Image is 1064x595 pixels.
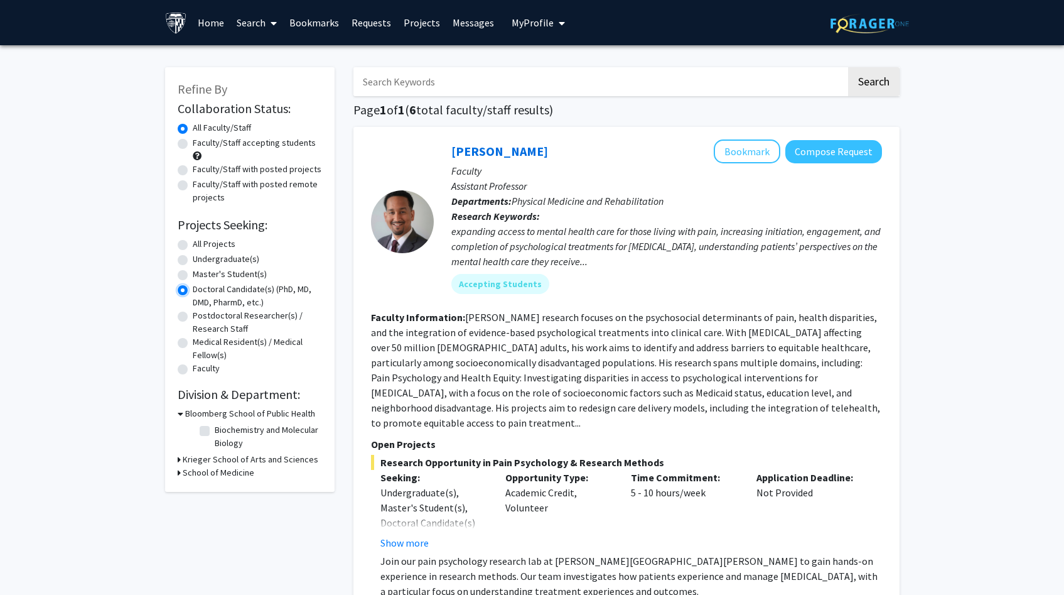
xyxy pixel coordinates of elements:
h3: Bloomberg School of Public Health [185,407,315,420]
img: Johns Hopkins University Logo [165,12,187,34]
label: Undergraduate(s) [193,253,259,266]
a: [PERSON_NAME] [451,143,548,159]
b: Faculty Information: [371,311,465,324]
span: 6 [409,102,416,117]
h2: Division & Department: [178,387,322,402]
label: Biochemistry and Molecular Biology [215,423,319,450]
label: Doctoral Candidate(s) (PhD, MD, DMD, PharmD, etc.) [193,283,322,309]
iframe: Chat [9,538,53,586]
p: Application Deadline: [756,470,863,485]
fg-read-more: [PERSON_NAME] research focuses on the psychosocial determinants of pain, health disparities, and ... [371,311,880,429]
p: Time Commitment: [631,470,738,485]
h3: School of Medicine [183,466,254,479]
div: expanding access to mental health care for those living with pain, increasing initiation, engagem... [451,224,882,269]
div: Academic Credit, Volunteer [496,470,621,550]
h2: Collaboration Status: [178,101,322,116]
p: Open Projects [371,437,882,452]
a: Messages [446,1,500,45]
h2: Projects Seeking: [178,217,322,232]
label: Faculty/Staff accepting students [193,136,316,150]
button: Add Fenan Rassu to Bookmarks [714,139,780,163]
div: Not Provided [747,470,873,550]
p: Faculty [451,163,882,178]
span: Refine By [178,81,227,97]
a: Projects [397,1,446,45]
label: Postdoctoral Researcher(s) / Research Staff [193,309,322,336]
button: Compose Request to Fenan Rassu [785,140,882,163]
h1: Page of ( total faculty/staff results) [353,102,900,117]
label: All Faculty/Staff [193,121,251,134]
a: Bookmarks [283,1,345,45]
label: Master's Student(s) [193,268,267,281]
button: Search [848,67,900,96]
label: All Projects [193,237,235,251]
span: Physical Medicine and Rehabilitation [512,195,664,207]
input: Search Keywords [353,67,846,96]
a: Requests [345,1,397,45]
img: ForagerOne Logo [830,14,909,33]
label: Faculty/Staff with posted remote projects [193,178,322,204]
span: 1 [380,102,387,117]
p: Opportunity Type: [505,470,612,485]
label: Faculty [193,362,220,375]
button: Show more [380,535,429,550]
span: 1 [398,102,405,117]
span: Research Opportunity in Pain Psychology & Research Methods [371,455,882,470]
a: Search [230,1,283,45]
div: 5 - 10 hours/week [621,470,747,550]
b: Research Keywords: [451,210,540,222]
b: Departments: [451,195,512,207]
a: Home [191,1,230,45]
label: Faculty/Staff with posted projects [193,163,321,176]
h3: Krieger School of Arts and Sciences [183,453,318,466]
mat-chip: Accepting Students [451,274,549,294]
label: Medical Resident(s) / Medical Fellow(s) [193,336,322,362]
p: Seeking: [380,470,487,485]
p: Assistant Professor [451,178,882,194]
span: My Profile [512,16,554,29]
